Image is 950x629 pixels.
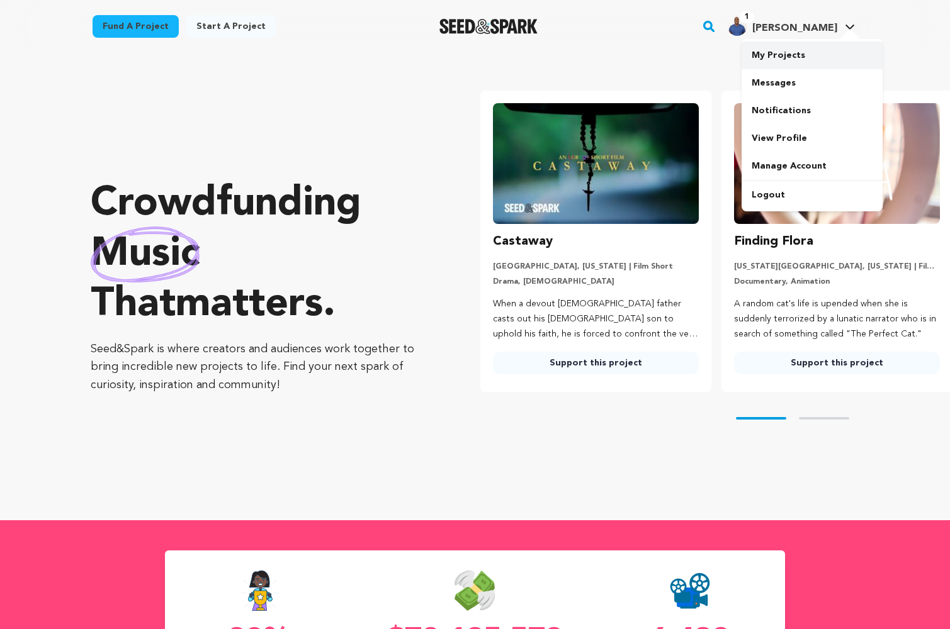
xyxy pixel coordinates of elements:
[670,571,710,611] img: Seed&Spark Projects Created Icon
[727,16,747,36] img: faafd6dd0944da8a.jpg
[734,352,940,374] a: Support this project
[734,103,940,224] img: Finding Flora image
[734,262,940,272] p: [US_STATE][GEOGRAPHIC_DATA], [US_STATE] | Film Short
[455,571,495,611] img: Seed&Spark Money Raised Icon
[439,19,538,34] img: Seed&Spark Logo Dark Mode
[734,277,940,287] p: Documentary, Animation
[742,42,883,69] a: My Projects
[727,16,837,36] div: David W.'s Profile
[752,23,837,33] span: [PERSON_NAME]
[725,13,857,36] a: David W.'s Profile
[240,571,280,611] img: Seed&Spark Success Rate Icon
[734,297,940,342] p: A random cat's life is upended when she is suddenly terrorized by a lunatic narrator who is in se...
[93,15,179,38] a: Fund a project
[439,19,538,34] a: Seed&Spark Homepage
[725,13,857,40] span: David W.'s Profile
[91,226,200,282] img: hand sketched image
[186,15,276,38] a: Start a project
[493,297,699,342] p: When a devout [DEMOGRAPHIC_DATA] father casts out his [DEMOGRAPHIC_DATA] son to uphold his faith,...
[742,152,883,180] a: Manage Account
[493,231,553,252] h3: Castaway
[176,285,323,325] span: matters
[742,181,883,209] a: Logout
[91,340,430,394] p: Seed&Spark is where creators and audiences work together to bring incredible new projects to life...
[493,103,699,224] img: Castaway image
[742,125,883,152] a: View Profile
[493,277,699,287] p: Drama, [DEMOGRAPHIC_DATA]
[742,69,883,97] a: Messages
[734,231,813,252] h3: Finding Flora
[493,352,699,374] a: Support this project
[91,179,430,330] p: Crowdfunding that .
[493,262,699,272] p: [GEOGRAPHIC_DATA], [US_STATE] | Film Short
[740,11,754,23] span: 1
[742,97,883,125] a: Notifications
